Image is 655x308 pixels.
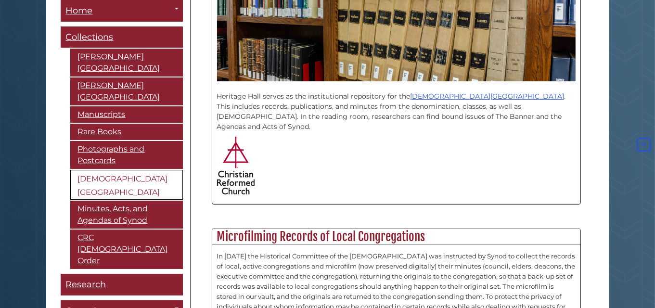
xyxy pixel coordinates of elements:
[70,106,183,123] a: Manuscripts
[70,170,183,200] a: [DEMOGRAPHIC_DATA][GEOGRAPHIC_DATA]
[217,137,255,194] img: Christian Reformed Church of North America
[70,141,183,169] a: Photographs and Postcards
[217,81,576,132] p: Heritage Hall serves as the institutional repository for the . This includes records, publication...
[66,279,106,290] span: Research
[212,229,580,244] h2: Microfilming Records of Local Congregations
[411,92,565,101] a: [DEMOGRAPHIC_DATA][GEOGRAPHIC_DATA]
[635,140,653,149] a: Back to Top
[70,49,183,77] a: [PERSON_NAME][GEOGRAPHIC_DATA]
[61,26,183,48] a: Collections
[70,201,183,229] a: Minutes, Acts, and Agendas of Synod
[61,274,183,295] a: Research
[70,230,183,269] a: CRC [DEMOGRAPHIC_DATA] Order
[70,77,183,105] a: [PERSON_NAME][GEOGRAPHIC_DATA]
[66,32,114,42] span: Collections
[66,5,93,16] span: Home
[70,124,183,140] a: Rare Books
